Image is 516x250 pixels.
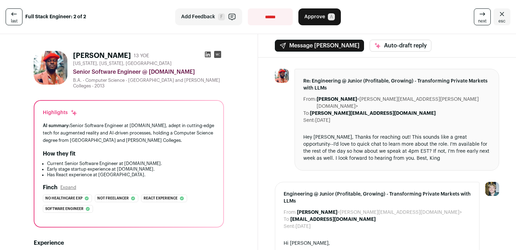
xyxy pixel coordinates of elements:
[6,8,22,25] a: last
[284,209,297,216] dt: From:
[297,209,462,216] dd: <[PERSON_NAME][EMAIL_ADDRESS][DOMAIN_NAME]>
[317,97,357,102] b: [PERSON_NAME]
[317,96,490,110] dd: <[PERSON_NAME][EMAIL_ADDRESS][PERSON_NAME][DOMAIN_NAME]>
[43,122,215,144] div: Senior Software Engineer at [DOMAIN_NAME], adept in cutting-edge tech for augmented reality and A...
[144,195,178,202] span: React experience
[43,183,58,192] h2: Finch
[284,216,290,223] dt: To:
[275,40,364,52] button: Message [PERSON_NAME]
[47,172,215,178] li: Has React experience at [GEOGRAPHIC_DATA].
[298,8,341,25] button: Approve A
[284,223,296,230] dt: Sent:
[43,150,75,158] h2: How they fit
[73,61,172,66] span: [US_STATE], [US_STATE], [GEOGRAPHIC_DATA]
[485,182,499,196] img: 6494470-medium_jpg
[47,166,215,172] li: Early stage startup experience at [DOMAIN_NAME].
[303,110,310,117] dt: To:
[284,191,471,205] span: Engineering @ Junior (Profitable, Growing) - Transforming Private Markets with LLMs
[43,123,70,128] span: AI summary:
[304,13,325,20] span: Approve
[45,205,84,212] span: Software engineer
[47,161,215,166] li: Current Senior Software Engineer at [DOMAIN_NAME].
[34,51,67,85] img: 339a91a8f4b84d3141fa26a6d78faa3b81ff3a0eecfedecd385dbfabab2648c5.jpg
[34,239,224,247] h2: Experience
[478,18,487,24] span: next
[310,111,436,116] b: [PERSON_NAME][EMAIL_ADDRESS][DOMAIN_NAME]
[45,195,82,202] span: No healthcare exp
[370,40,431,52] button: Auto-draft reply
[297,210,337,215] b: [PERSON_NAME]
[328,13,335,20] span: A
[303,78,490,92] span: Re: Engineering @ Junior (Profitable, Growing) - Transforming Private Markets with LLMs
[134,52,149,59] div: 13 YOE
[315,117,330,124] dd: [DATE]
[275,69,289,83] img: 339a91a8f4b84d3141fa26a6d78faa3b81ff3a0eecfedecd385dbfabab2648c5.jpg
[11,18,18,24] span: last
[181,13,215,20] span: Add Feedback
[60,185,76,190] button: Expand
[303,96,317,110] dt: From:
[498,18,505,24] span: esc
[474,8,491,25] a: next
[218,13,225,20] span: F
[494,8,510,25] a: Close
[97,195,129,202] span: Not freelancer
[73,51,131,61] h1: [PERSON_NAME]
[73,78,224,89] div: B.A. - Computer Science - [GEOGRAPHIC_DATA] and [PERSON_NAME] Colleges - 2013
[303,117,315,124] dt: Sent:
[296,223,311,230] dd: [DATE]
[290,217,376,222] b: [EMAIL_ADDRESS][DOMAIN_NAME]
[284,240,471,247] div: Hi [PERSON_NAME],
[175,8,242,25] button: Add Feedback F
[43,109,78,116] div: Highlights
[25,13,86,20] strong: Full Stack Engineer: 2 of 2
[73,68,224,76] div: Senior Software Engineer @ [DOMAIN_NAME]
[303,134,490,162] div: Hey [PERSON_NAME], Thanks for reaching out! This sounds like a great opportunity--I'd love to qui...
